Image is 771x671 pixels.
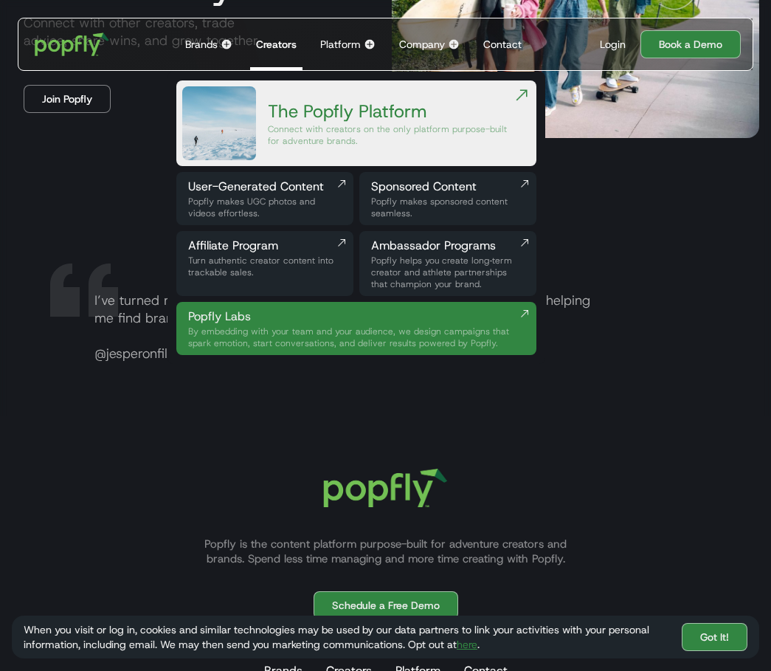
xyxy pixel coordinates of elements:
div: Popfly makes UGC photos and videos effortless. [188,196,342,219]
a: here [457,638,477,651]
a: Got It! [682,623,747,651]
div: Creators [256,37,297,52]
div: Brands [185,37,218,52]
p: Popfly is the content platform purpose-built for adventure creators and brands. Spend less time m... [187,537,585,566]
a: Affiliate ProgramTurn authentic creator content into trackable sales. [176,231,353,296]
a: Popfly LabsBy embedding with your team and your audience, we design campaigns that spark emotion,... [176,302,536,355]
div: Affiliate Program [188,237,342,255]
a: Sponsored ContentPopfly makes sponsored content seamless. [359,172,536,225]
div: Ambassador Programs [371,237,525,255]
a: Ambassador ProgramsPopfly helps you create long‑term creator and athlete partnerships that champi... [359,231,536,296]
div: The Popfly Platform [268,100,513,123]
a: User-Generated ContentPopfly makes UGC photos and videos effortless. [176,172,353,225]
a: The Popfly PlatformConnect with creators on the only platform purpose-built for adventure brands. [176,80,536,166]
a: Join Popfly [24,85,111,113]
a: home [24,22,120,66]
div: Popfly Labs [188,308,513,326]
div: When you visit or log in, cookies and similar technologies may be used by our data partners to li... [24,622,670,652]
div: User-Generated Content [188,178,342,196]
a: Book a Demo [640,30,741,58]
a: Login [594,37,632,52]
div: Company [399,37,445,52]
a: Contact [477,18,528,70]
div: Login [600,37,626,52]
div: By embedding with your team and your audience, we design campaigns that spark emotion, start conv... [188,326,513,349]
div: Turn authentic creator content into trackable sales. [188,255,342,278]
div: Platform [320,37,361,52]
div: Popfly makes sponsored content seamless. [371,196,525,219]
div: Contact [483,37,522,52]
div: Popfly helps you create long‑term creator and athlete partnerships that champion your brand. [371,255,525,290]
a: Creators [250,18,302,70]
a: Schedule a Free Demo [314,591,458,619]
div: Sponsored Content [371,178,525,196]
p: Connect with other creators, trade advice, share wins, and grow together. [12,14,380,49]
div: Connect with creators on the only platform purpose-built for adventure brands. [268,123,513,147]
p: I’ve turned my hobby into a living and travel the world full-time. Popfly is helping me find bran... [83,292,724,362]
